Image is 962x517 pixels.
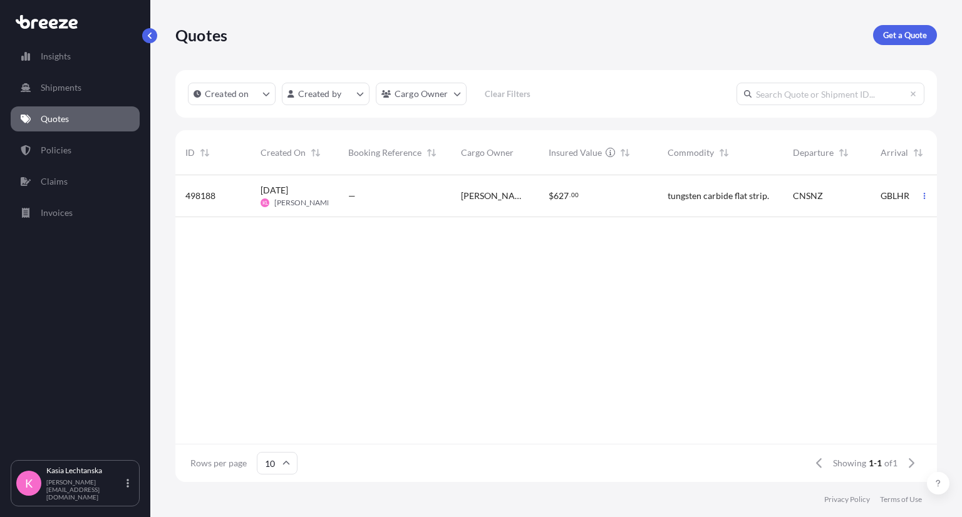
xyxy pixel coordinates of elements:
p: Quotes [175,25,227,45]
span: of 1 [884,457,897,469]
span: 498188 [185,190,215,202]
span: Insured Value [549,146,602,159]
span: — [348,190,356,202]
p: Policies [41,144,71,156]
p: Clear Filters [485,88,530,100]
span: Arrival [881,146,908,159]
span: . [569,193,571,197]
button: Sort [836,145,851,160]
a: Invoices [11,200,140,225]
a: Quotes [11,106,140,131]
span: [PERSON_NAME] [461,190,529,202]
span: $ [549,192,554,200]
p: Shipments [41,81,81,94]
span: Departure [793,146,834,159]
p: Insights [41,50,71,63]
span: Showing [833,457,866,469]
span: [PERSON_NAME] [274,198,334,208]
span: Created On [261,146,306,159]
span: GBLHR [881,190,909,202]
p: Created by [298,88,342,100]
button: Sort [308,145,323,160]
p: Invoices [41,207,73,219]
a: Insights [11,44,140,69]
span: CNSNZ [793,190,823,202]
a: Privacy Policy [824,494,870,504]
button: Clear Filters [473,84,543,104]
button: Sort [716,145,732,160]
span: ID [185,146,195,159]
a: Policies [11,138,140,163]
button: createdBy Filter options [282,83,370,105]
a: Terms of Use [880,494,922,504]
span: KL [262,197,268,209]
button: Sort [424,145,439,160]
span: tungsten carbide flat strip. [668,190,769,202]
p: Quotes [41,113,69,125]
p: [PERSON_NAME][EMAIL_ADDRESS][DOMAIN_NAME] [46,478,124,501]
p: Kasia Lechtanska [46,466,124,476]
p: Cargo Owner [395,88,448,100]
span: Booking Reference [348,146,422,159]
a: Get a Quote [873,25,937,45]
p: Claims [41,175,68,188]
button: cargoOwner Filter options [376,83,467,105]
span: 627 [554,192,569,200]
button: Sort [911,145,926,160]
span: 1-1 [869,457,882,469]
button: createdOn Filter options [188,83,276,105]
span: Commodity [668,146,714,159]
span: Cargo Owner [461,146,514,159]
span: 00 [571,193,579,197]
p: Created on [205,88,249,100]
a: Claims [11,169,140,194]
button: Sort [618,145,633,160]
span: [DATE] [261,184,288,197]
a: Shipments [11,75,140,100]
span: Rows per page [190,457,247,469]
input: Search Quote or Shipment ID... [737,83,924,105]
button: Sort [197,145,212,160]
p: Get a Quote [883,29,927,41]
span: K [25,477,33,489]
